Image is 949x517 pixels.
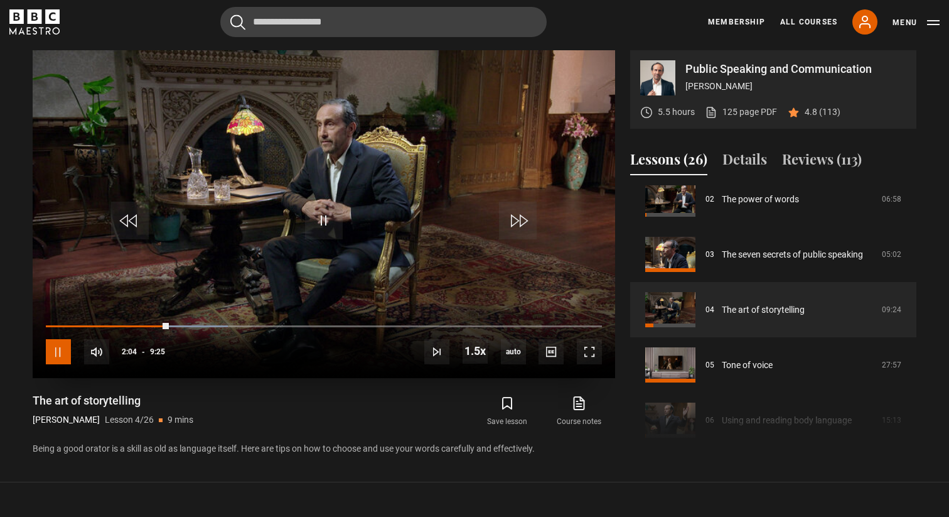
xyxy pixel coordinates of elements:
[122,340,137,363] span: 2:04
[893,16,940,29] button: Toggle navigation
[708,16,765,28] a: Membership
[220,7,547,37] input: Search
[33,413,100,427] p: [PERSON_NAME]
[424,339,449,364] button: Next Lesson
[685,80,906,93] p: [PERSON_NAME]
[463,339,488,364] button: Playback Rate
[46,339,71,364] button: Pause
[782,149,862,175] button: Reviews (113)
[230,14,245,30] button: Submit the search query
[168,413,193,427] p: 9 mins
[33,50,615,378] video-js: Video Player
[722,303,805,317] a: The art of storytelling
[105,413,154,427] p: Lesson 4/26
[539,339,564,364] button: Captions
[722,248,863,261] a: The seven secrets of public speaking
[471,393,543,430] button: Save lesson
[142,347,145,356] span: -
[150,340,165,363] span: 9:25
[630,149,707,175] button: Lessons (26)
[46,325,602,328] div: Progress Bar
[501,339,526,364] div: Current quality: 720p
[501,339,526,364] span: auto
[722,149,767,175] button: Details
[33,442,615,455] p: Being a good orator is a skill as old as language itself. Here are tips on how to choose and use ...
[685,63,906,75] p: Public Speaking and Communication
[84,339,109,364] button: Mute
[33,393,193,408] h1: The art of storytelling
[722,359,773,372] a: Tone of voice
[805,106,840,119] p: 4.8 (113)
[577,339,602,364] button: Fullscreen
[705,106,777,119] a: 125 page PDF
[9,9,60,35] svg: BBC Maestro
[780,16,837,28] a: All Courses
[544,393,615,430] a: Course notes
[658,106,695,119] p: 5.5 hours
[722,193,799,206] a: The power of words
